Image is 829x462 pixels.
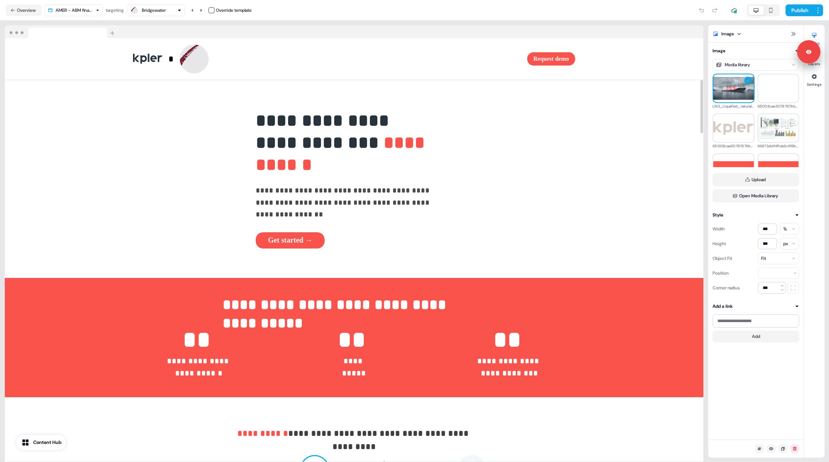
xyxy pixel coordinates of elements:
div: 65008cae30787876ba6a4968_Kpler_WordMark_LightMode_1-modified.png [713,143,755,149]
div: % [783,225,787,233]
button: Settings [804,71,825,87]
div: Media library [725,61,750,68]
div: Request demo [357,52,575,66]
img: 65008cae30787876ba6a4968_Kpler_WordMark_LightMode_1-modified.png [713,121,754,135]
img: Rectangle_2.png [758,161,799,174]
div: Corner radius [713,282,740,294]
button: Publish [786,4,813,16]
button: Upload [713,173,799,186]
div: Content Hub [33,439,62,446]
div: Image [721,30,734,38]
div: Fit [761,255,766,262]
div: 66872a1df4f1de3c919b3737_Kpler_Homepage_Hero_optimized.webp [758,143,800,149]
div: targeting [106,7,124,14]
div: Height [713,238,726,250]
img: LNG_Liquefied_natural_gas_tanker_ship_in_sea_(1).png [713,77,754,100]
div: Bridgewater [142,7,166,14]
button: Request demo [527,52,575,66]
div: *Request demo [111,38,597,80]
button: Get started → [256,232,325,248]
button: Image [713,47,799,54]
div: Image [713,47,725,54]
button: Content Hub [16,435,66,450]
img: Rectangle_2.png [713,161,754,174]
img: 66872a1df4f1de3c919b3737_Kpler_Homepage_Hero_optimized.webp [758,117,799,140]
button: Add a link [713,303,799,310]
div: 65008cae30787876ba6a4968_Kpler_WordMark_LightMode_(1)_1.png [758,103,800,110]
div: Override template [216,7,252,14]
button: Add [713,331,799,342]
div: Add a link [713,303,733,310]
div: Object Fit [713,253,732,264]
div: px [783,240,788,247]
button: Fit [758,253,799,264]
button: Bridgewater [127,4,185,16]
button: Open Media Library [713,189,799,202]
button: Styles [804,29,825,46]
div: Width [713,223,725,235]
img: Browser topbar [5,25,118,39]
div: Get started → [256,232,434,248]
div: AMER - ABM financials [56,7,93,14]
img: 65008cae30787876ba6a4968_Kpler_WordMark_LightMode_(1)_1.png [758,82,799,95]
div: Style [713,211,723,219]
button: Style [713,211,799,219]
div: LNG_Liquefied_natural_gas_tanker_ship_in_sea_(1).png [713,103,755,110]
div: Position [713,267,729,279]
button: Overview [6,4,42,16]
